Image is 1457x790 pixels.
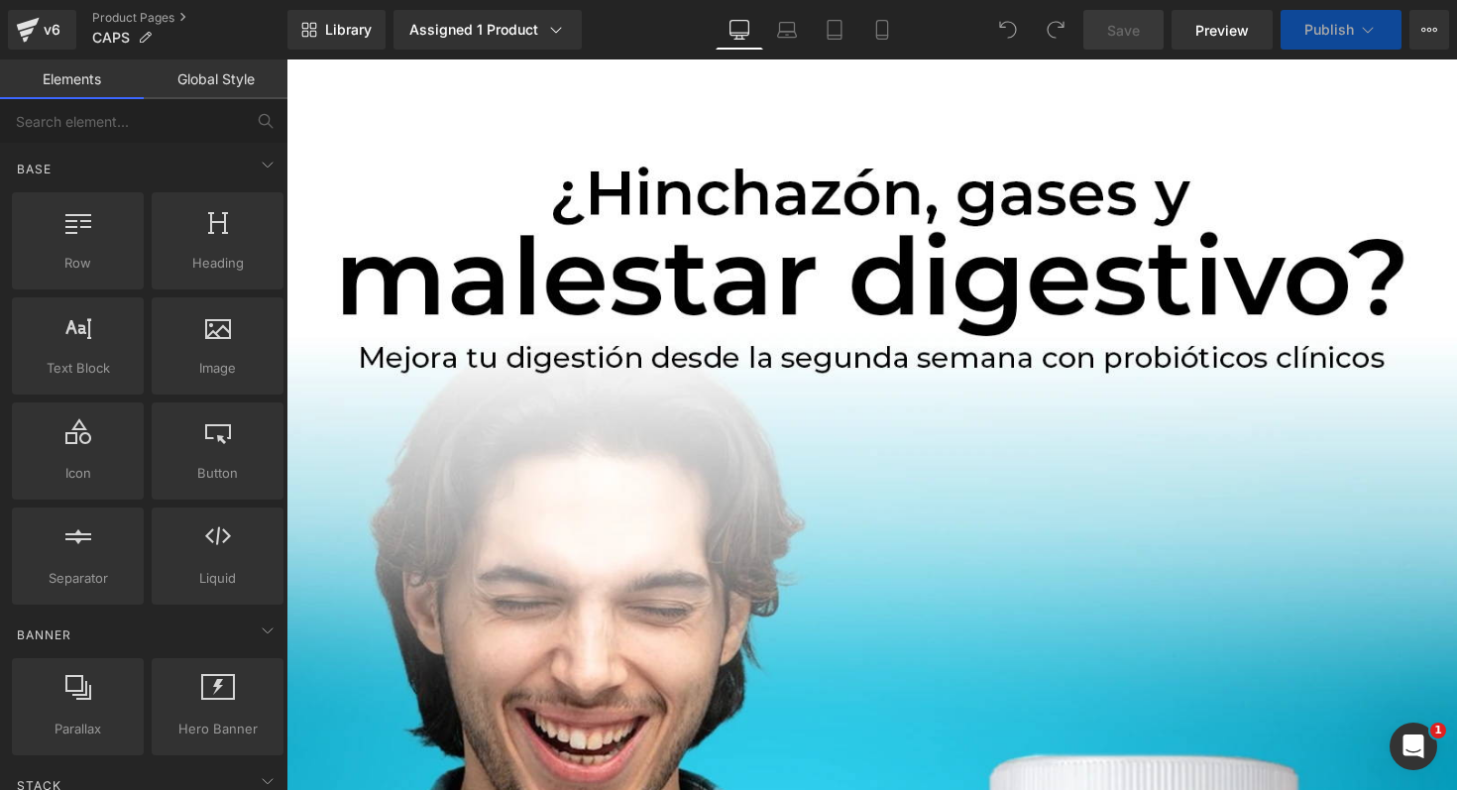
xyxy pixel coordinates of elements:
button: Redo [1036,10,1075,50]
span: 1 [1430,723,1446,738]
span: Preview [1195,20,1249,41]
span: Icon [18,463,138,484]
a: Tablet [811,10,858,50]
iframe: Intercom live chat [1390,723,1437,770]
div: v6 [40,17,64,43]
a: Preview [1172,10,1273,50]
a: New Library [287,10,386,50]
span: Liquid [158,568,278,589]
button: Undo [988,10,1028,50]
a: Laptop [763,10,811,50]
span: Separator [18,568,138,589]
span: Text Block [18,358,138,379]
a: Global Style [144,59,287,99]
span: Hero Banner [158,719,278,739]
span: Publish [1304,22,1354,38]
div: Assigned 1 Product [409,20,566,40]
span: Library [325,21,372,39]
span: Image [158,358,278,379]
span: Parallax [18,719,138,739]
button: More [1409,10,1449,50]
span: Banner [15,625,73,644]
a: Product Pages [92,10,287,26]
span: Base [15,160,54,178]
span: Heading [158,253,278,274]
span: Save [1107,20,1140,41]
span: Row [18,253,138,274]
a: Desktop [716,10,763,50]
span: CAPS [92,30,130,46]
span: Button [158,463,278,484]
a: v6 [8,10,76,50]
a: Mobile [858,10,906,50]
button: Publish [1281,10,1401,50]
